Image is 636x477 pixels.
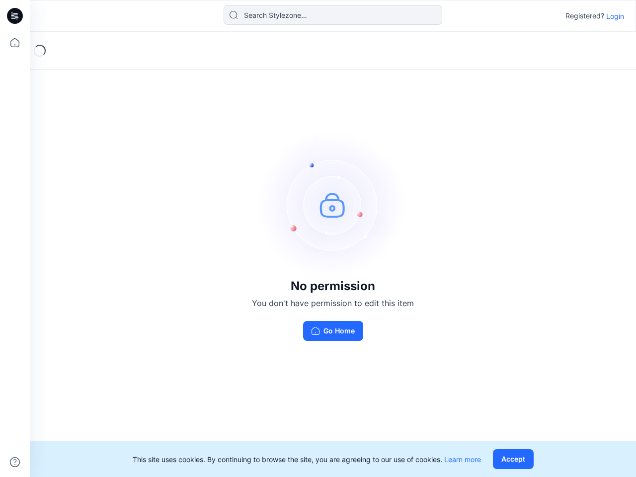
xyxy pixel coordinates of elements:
p: Login [606,11,624,21]
a: Learn more [444,455,481,464]
button: Accept [493,449,534,469]
p: Registered? [565,10,604,22]
p: You don't have permission to edit this item [252,297,414,309]
button: Go Home [303,321,363,341]
input: Search Stylezone… [224,5,442,25]
h3: No permission [252,279,414,293]
img: no-perm.svg [258,130,407,279]
p: This site uses cookies. By continuing to browse the site, you are agreeing to our use of cookies. [133,454,481,465]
